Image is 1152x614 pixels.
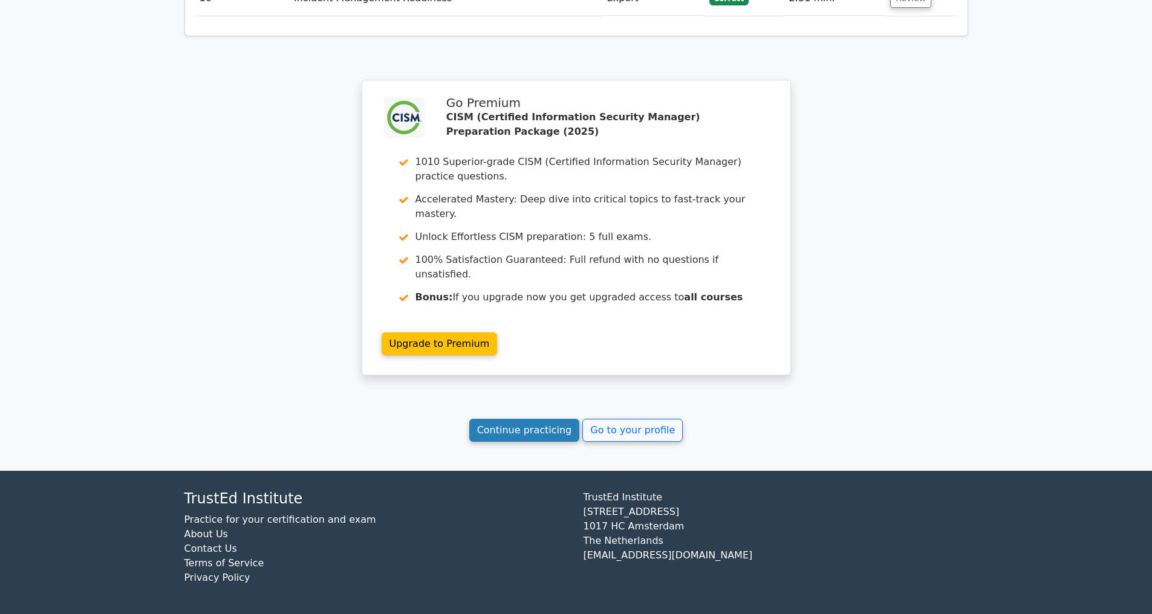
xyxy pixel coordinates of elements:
[184,514,376,525] a: Practice for your certification and exam
[184,557,264,569] a: Terms of Service
[184,528,228,540] a: About Us
[382,332,498,355] a: Upgrade to Premium
[582,419,683,442] a: Go to your profile
[184,572,250,583] a: Privacy Policy
[576,490,975,595] div: TrustEd Institute [STREET_ADDRESS] 1017 HC Amsterdam The Netherlands [EMAIL_ADDRESS][DOMAIN_NAME]
[184,543,237,554] a: Contact Us
[469,419,580,442] a: Continue practicing
[184,490,569,508] h4: TrustEd Institute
